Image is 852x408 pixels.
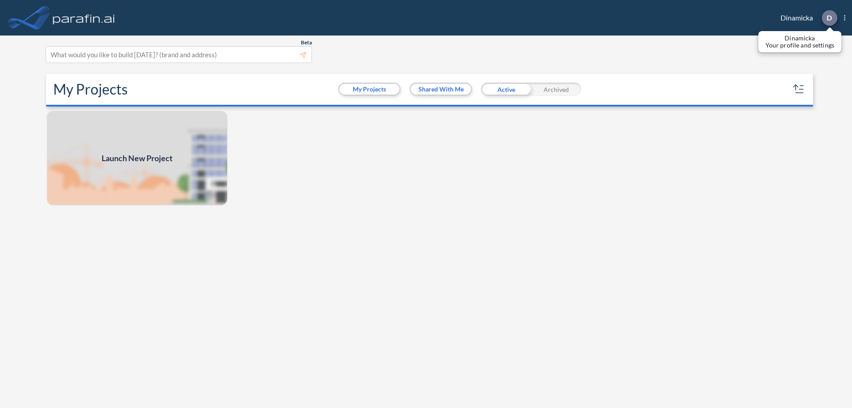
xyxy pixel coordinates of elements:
[46,110,228,206] a: Launch New Project
[765,35,834,42] p: Dinamicka
[339,84,399,95] button: My Projects
[46,110,228,206] img: add
[531,83,581,96] div: Archived
[792,82,806,96] button: sort
[53,81,128,98] h2: My Projects
[411,84,471,95] button: Shared With Me
[51,9,117,27] img: logo
[301,39,312,46] span: Beta
[481,83,531,96] div: Active
[765,42,834,49] p: Your profile and settings
[102,152,173,164] span: Launch New Project
[827,14,832,22] p: D
[767,10,845,26] div: Dinamicka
